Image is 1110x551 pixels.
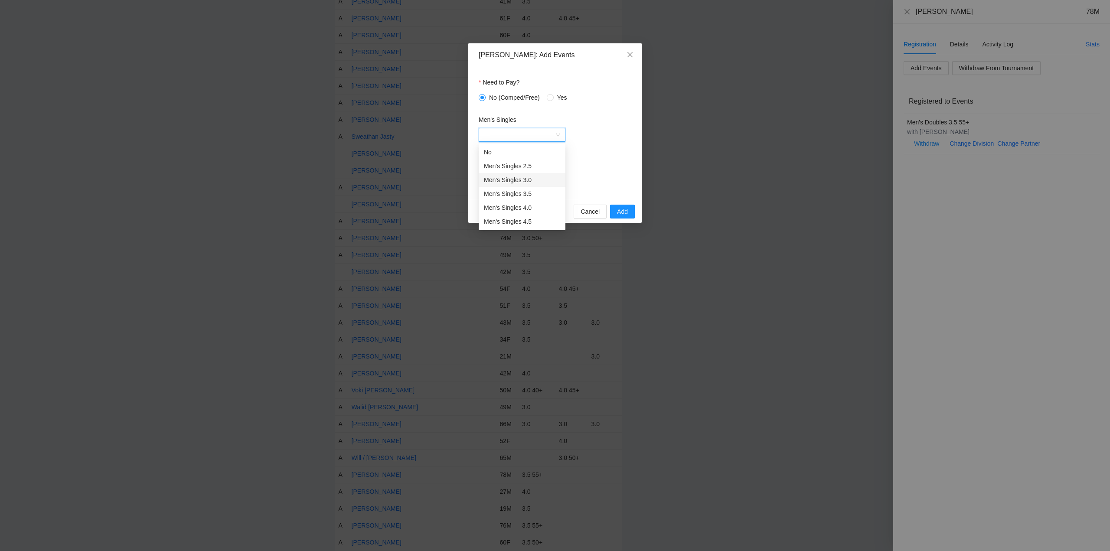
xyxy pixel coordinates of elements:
div: Men's Singles 4.5 [484,217,560,226]
div: [PERSON_NAME]: Add Events [479,50,631,60]
div: Men's Singles 2.5 [484,161,560,171]
label: Need to Pay? [479,78,519,87]
button: Close [618,43,642,67]
div: Men's Singles 2.5 [479,159,565,173]
div: No [479,145,565,159]
div: Men's Singles 3.5 [479,187,565,201]
label: Men's Singles [479,115,516,124]
button: Add [610,205,635,218]
span: Yes [554,93,571,102]
span: Cancel [581,207,600,216]
div: Men's Singles 3.0 [484,175,560,185]
div: No [484,147,560,157]
div: Men's Singles 4.5 [479,215,565,228]
span: close [627,51,633,58]
div: Men's Singles 3.5 [484,189,560,199]
div: Men's Singles 4.0 [479,201,565,215]
span: Add [617,207,628,216]
div: Men's Singles 3.0 [479,173,565,187]
button: Cancel [574,205,607,218]
div: Men's Singles 4.0 [484,203,560,212]
span: No (Comped/Free) [486,93,543,102]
